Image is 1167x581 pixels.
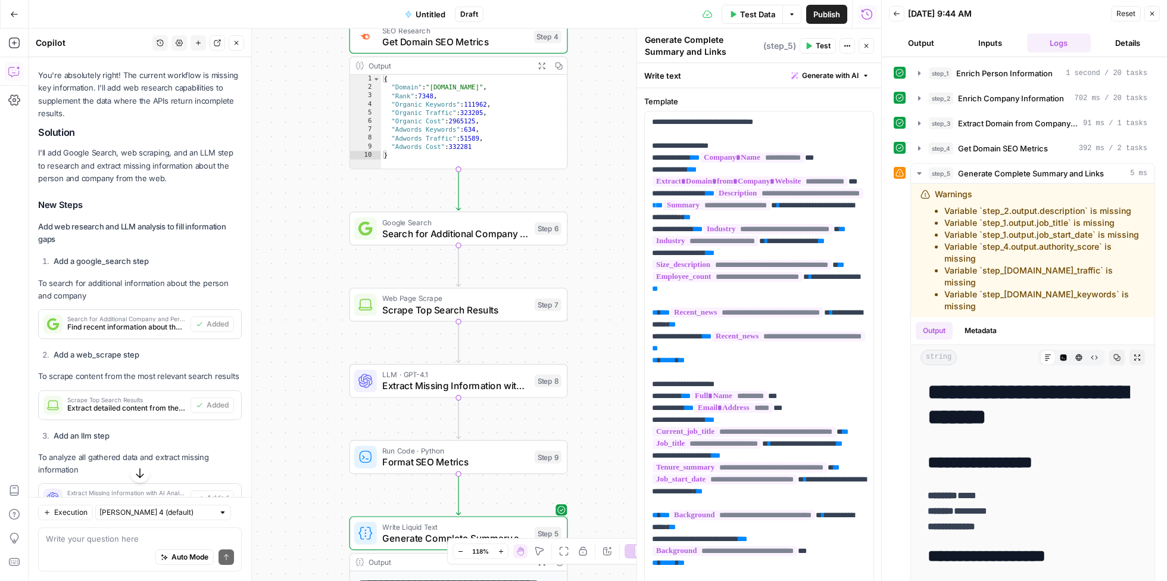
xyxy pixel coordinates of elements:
[911,164,1154,183] button: 5 ms
[637,63,881,88] div: Write text
[644,95,874,107] label: Template
[67,322,186,333] span: Find recent information about the person and company to supplement missing data
[99,507,214,518] input: Claude Sonnet 4 (default)
[373,75,380,83] span: Toggle code folding, rows 1 through 10
[350,212,568,246] div: Google SearchSearch for Additional Company and Person InfoStep 6
[1111,6,1141,21] button: Reset
[382,24,528,36] span: SEO Research
[350,108,381,117] div: 5
[38,451,242,476] p: To analyze all gathered data and extract missing information
[38,69,242,120] p: You're absolutely right! The current workflow is missing key information. I'll add web research c...
[958,33,1022,52] button: Inputs
[67,496,186,507] span: Analyze all collected data to extract missing person and company details
[456,397,460,439] g: Edge from step_8 to step_9
[350,364,568,398] div: LLM · GPT-4.1Extract Missing Information with AI AnalysisStep 8
[916,322,953,340] button: Output
[382,531,529,545] span: Generate Complete Summary and Links
[944,241,1145,265] li: Variable `step_4.output.authority_score` is missing
[54,431,110,440] strong: Add an llm step
[929,142,953,154] span: step_4
[67,490,186,496] span: Extract Missing Information with AI Analysis
[535,299,561,311] div: Step 7
[171,552,208,563] span: Auto Mode
[382,303,529,317] span: Scrape Top Search Results
[416,8,445,20] span: Untitled
[207,400,229,411] span: Added
[911,89,1154,108] button: 702 ms / 20 tasks
[957,322,1004,340] button: Metadata
[456,321,460,362] g: Edge from step_7 to step_8
[350,117,381,126] div: 6
[944,229,1145,241] li: Variable `step_1.output.job_start_date` is missing
[191,397,234,413] button: Added
[889,33,953,52] button: Output
[956,67,1053,79] span: Enrich Person Information
[382,293,529,304] span: Web Page Scrape
[382,455,529,469] span: Format SEO Metrics
[935,188,1145,312] div: Warnings
[358,30,373,42] img: 4e4w6xi9sjogcjglmt5eorgxwtyu
[382,35,528,49] span: Get Domain SEO Metrics
[207,493,229,504] span: Added
[800,38,836,54] button: Test
[382,379,529,393] span: Extract Missing Information with AI Analysis
[535,527,561,539] div: Step 5
[350,20,568,169] div: SEO ResearchGet Domain SEO MetricsStep 4Output{ "Domain":"[DOMAIN_NAME]", "Rank":7348, "Organic K...
[54,350,139,359] strong: Add a web_scrape step
[350,142,381,151] div: 9
[456,245,460,286] g: Edge from step_6 to step_7
[1116,8,1135,19] span: Reset
[38,222,226,244] strong: Add web research and LLM analysis to fill information gaps
[813,8,840,20] span: Publish
[944,205,1145,217] li: Variable `step_2.output.description` is missing
[382,369,529,380] span: LLM · GPT-4.1
[369,60,529,72] div: Output
[816,41,831,51] span: Test
[398,5,453,24] button: Untitled
[535,222,561,235] div: Step 6
[38,147,242,184] p: I'll add Google Search, web scraping, and an LLM step to research and extract missing information...
[350,92,381,100] div: 3
[1027,33,1091,52] button: Logs
[38,277,242,302] p: To search for additional information about the person and company
[54,507,88,518] span: Execution
[645,34,760,58] textarea: Generate Complete Summary and Links
[369,557,529,568] div: Output
[944,217,1145,229] li: Variable `step_1.output.job_title` is missing
[722,5,783,24] button: Test Data
[67,403,186,414] span: Extract detailed content from the most relevant search results about the person and company
[1066,68,1147,79] span: 1 second / 20 tasks
[54,256,149,266] strong: Add a google_search step
[382,216,529,228] span: Google Search
[382,521,529,533] span: Write Liquid Text
[911,114,1154,133] button: 91 ms / 1 tasks
[1130,168,1147,179] span: 5 ms
[350,134,381,142] div: 8
[911,64,1154,83] button: 1 second / 20 tasks
[382,445,529,456] span: Run Code · Python
[1083,118,1147,129] span: 91 ms / 1 tasks
[958,167,1104,179] span: Generate Complete Summary and Links
[1096,33,1160,52] button: Details
[1079,143,1147,154] span: 392 ms / 2 tasks
[38,370,242,383] p: To scrape content from the most relevant search results
[155,549,214,565] button: Auto Mode
[929,67,951,79] span: step_1
[456,474,460,515] g: Edge from step_9 to step_5
[207,319,229,330] span: Added
[958,92,1064,104] span: Enrich Company Information
[191,316,234,332] button: Added
[944,288,1145,312] li: Variable `step_[DOMAIN_NAME]_keywords` is missing
[460,9,478,20] span: Draft
[535,375,561,387] div: Step 8
[36,37,149,49] div: Copilot
[350,151,381,159] div: 10
[802,70,859,81] span: Generate with AI
[350,126,381,134] div: 7
[350,288,568,322] div: Web Page ScrapeScrape Top Search ResultsStep 7
[456,169,460,210] g: Edge from step_4 to step_6
[911,139,1154,158] button: 392 ms / 2 tasks
[958,117,1078,129] span: Extract Domain from Company Website
[740,8,775,20] span: Test Data
[38,127,242,138] h2: Solution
